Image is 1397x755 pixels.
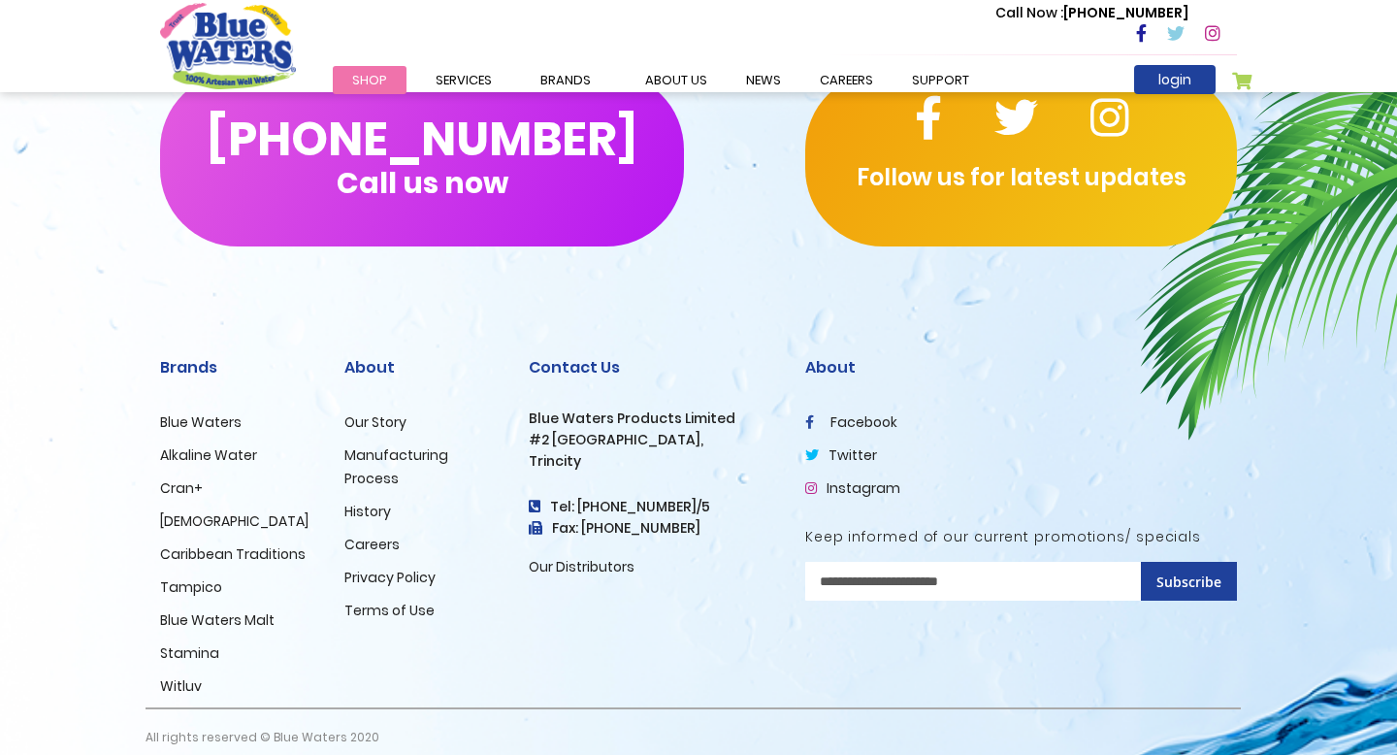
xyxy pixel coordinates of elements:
[1156,573,1221,591] span: Subscribe
[337,178,508,188] span: Call us now
[160,511,309,531] a: [DEMOGRAPHIC_DATA]
[995,3,1188,23] p: [PHONE_NUMBER]
[160,3,296,88] a: store logo
[626,66,727,94] a: about us
[805,478,900,498] a: Instagram
[344,502,391,521] a: History
[1134,65,1216,94] a: login
[540,71,591,89] span: Brands
[344,568,436,587] a: Privacy Policy
[344,412,406,432] a: Our Story
[344,601,435,620] a: Terms of Use
[529,358,776,377] h2: Contact Us
[805,160,1237,195] p: Follow us for latest updates
[1141,562,1237,601] button: Subscribe
[805,529,1237,545] h5: Keep informed of our current promotions/ specials
[893,66,989,94] a: support
[160,358,315,377] h2: Brands
[805,445,877,465] a: twitter
[529,499,776,515] h4: Tel: [PHONE_NUMBER]/5
[160,445,257,465] a: Alkaline Water
[529,432,776,448] h3: #2 [GEOGRAPHIC_DATA],
[160,72,684,246] button: [PHONE_NUMBER]Call us now
[352,71,387,89] span: Shop
[160,676,202,696] a: Witluv
[160,544,306,564] a: Caribbean Traditions
[529,453,776,470] h3: Trincity
[529,410,776,427] h3: Blue Waters Products Limited
[800,66,893,94] a: careers
[160,577,222,597] a: Tampico
[995,3,1063,22] span: Call Now :
[436,71,492,89] span: Services
[529,557,634,576] a: Our Distributors
[727,66,800,94] a: News
[160,610,275,630] a: Blue Waters Malt
[160,412,242,432] a: Blue Waters
[805,358,1237,377] h2: About
[529,520,776,537] h3: Fax: [PHONE_NUMBER]
[344,358,500,377] h2: About
[160,643,219,663] a: Stamina
[805,412,897,432] a: facebook
[160,478,203,498] a: Cran+
[344,445,448,488] a: Manufacturing Process
[344,535,400,554] a: Careers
